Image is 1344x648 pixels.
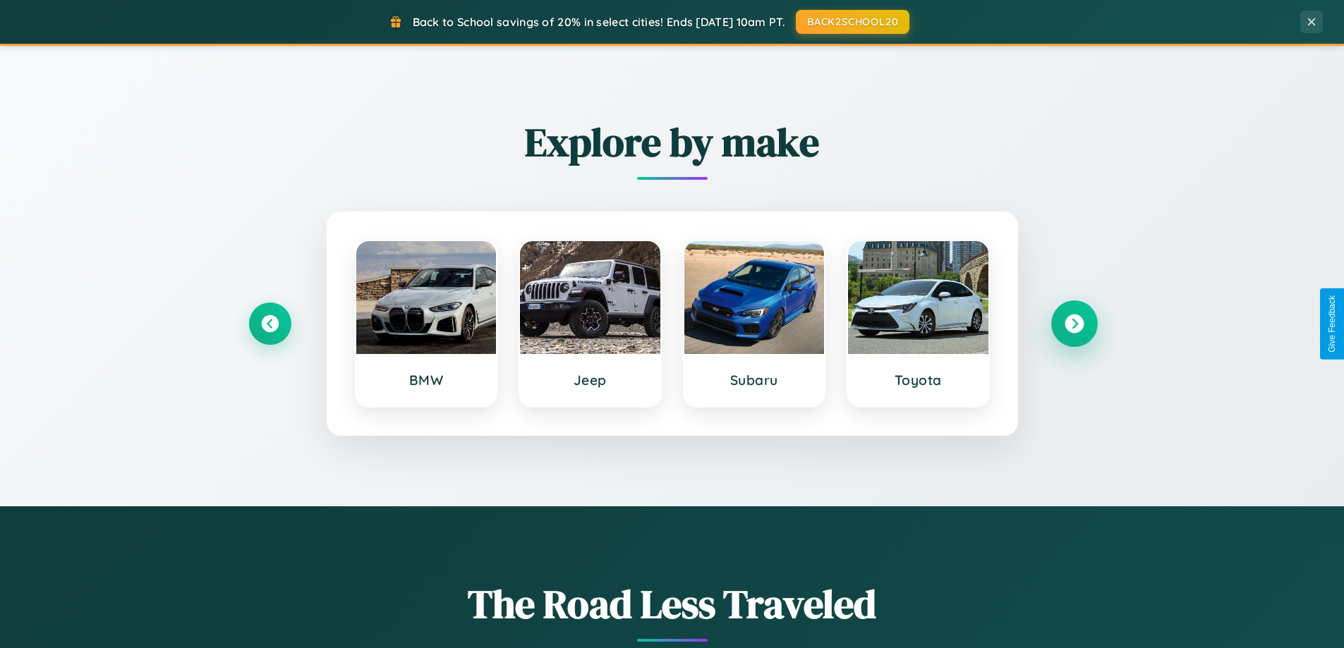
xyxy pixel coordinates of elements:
[796,10,909,34] button: BACK2SCHOOL20
[249,115,1096,169] h2: Explore by make
[370,372,483,389] h3: BMW
[534,372,646,389] h3: Jeep
[249,577,1096,631] h1: The Road Less Traveled
[698,372,811,389] h3: Subaru
[862,372,974,389] h3: Toyota
[1327,295,1337,353] div: Give Feedback
[413,15,785,29] span: Back to School savings of 20% in select cities! Ends [DATE] 10am PT.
